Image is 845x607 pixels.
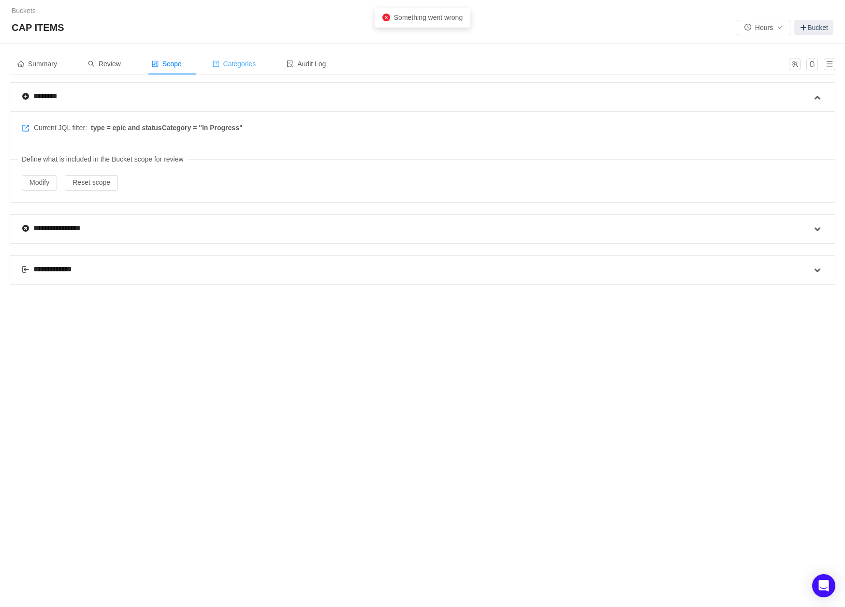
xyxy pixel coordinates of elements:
button: icon: clock-circleHoursicon: down [737,20,790,35]
i: icon: control [152,60,159,67]
span: Review [88,60,121,68]
i: icon: close-circle [382,14,390,21]
i: icon: home [17,60,24,67]
span: Categories [213,60,256,68]
i: icon: profile [213,60,219,67]
button: icon: menu [824,59,835,70]
span: Current JQL filter: [22,123,243,133]
button: Reset scope [65,175,118,191]
i: icon: search [88,60,95,67]
a: Bucket [794,20,833,35]
span: Define what is included in the Bucket scope for review [18,150,188,168]
span: Audit Log [287,60,326,68]
button: Modify [22,175,57,191]
i: icon: audit [287,60,293,67]
button: icon: bell [806,59,818,70]
span: type = epic and statusCategory = "In Progress" [91,123,243,133]
span: Summary [17,60,57,68]
button: icon: team [789,59,801,70]
span: CAP ITEMS [12,20,70,35]
span: Scope [152,60,182,68]
span: Something went wrong [394,14,463,21]
div: Open Intercom Messenger [812,574,835,597]
a: Buckets [12,7,36,15]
